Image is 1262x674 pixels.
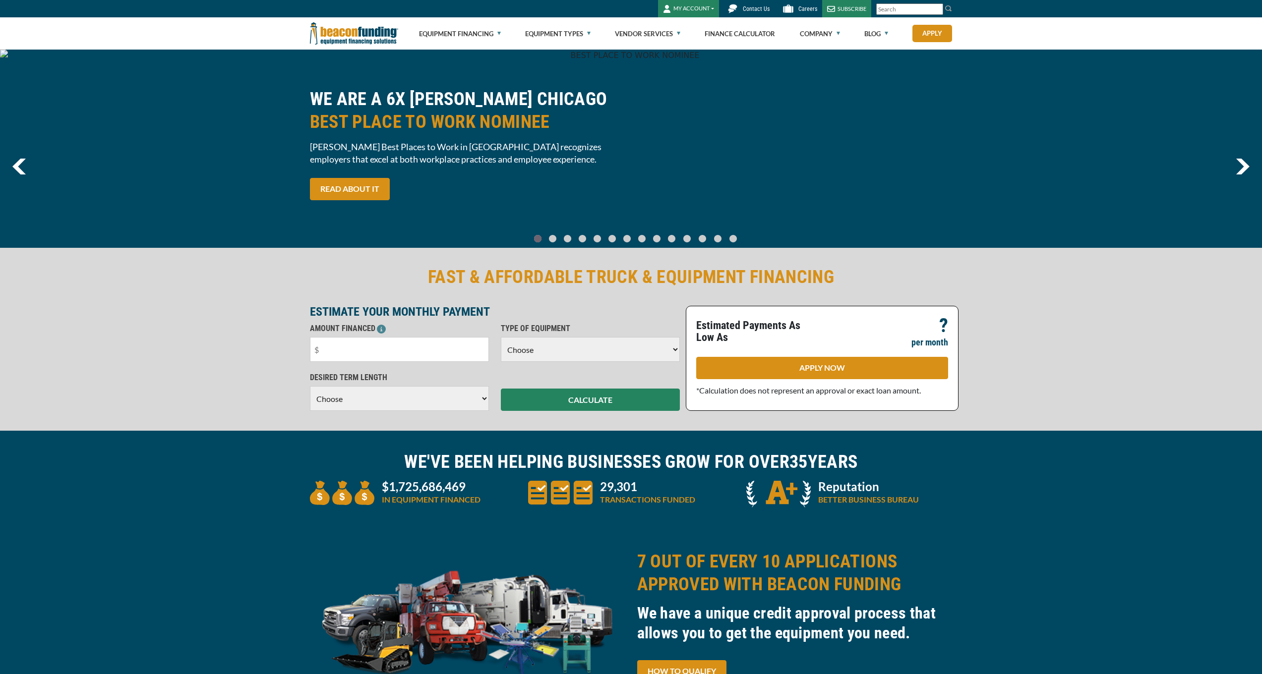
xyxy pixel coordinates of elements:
[746,481,811,507] img: A + icon
[382,494,481,505] p: IN EQUIPMENT FINANCED
[501,389,680,411] button: CALCULATE
[912,25,952,42] a: Apply
[382,481,481,493] p: $1,725,686,469
[789,451,808,472] span: 35
[864,18,888,50] a: Blog
[310,614,625,623] a: equipment collage
[310,141,625,166] span: [PERSON_NAME] Best Places to Work in [GEOGRAPHIC_DATA] recognizes employers that excel at both wo...
[562,234,574,243] a: Go To Slide 2
[876,3,943,15] input: Search
[696,357,948,379] a: APPLY NOW
[501,323,680,335] p: TYPE OF EQUIPMENT
[621,234,633,243] a: Go To Slide 6
[310,111,625,133] span: BEST PLACE TO WORK NOMINEE
[419,18,501,50] a: Equipment Financing
[592,234,603,243] a: Go To Slide 4
[800,18,840,50] a: Company
[615,18,680,50] a: Vendor Services
[637,603,953,643] h3: We have a unique credit approval process that allows you to get the equipment you need.
[547,234,559,243] a: Go To Slide 1
[310,266,953,288] h2: FAST & AFFORDABLE TRUCK & EQUIPMENT FINANCING
[651,234,663,243] a: Go To Slide 8
[681,234,693,243] a: Go To Slide 10
[696,234,709,243] a: Go To Slide 11
[712,234,724,243] a: Go To Slide 12
[945,4,953,12] img: Search
[939,320,948,332] p: ?
[600,494,695,505] p: TRANSACTIONS FUNDED
[696,320,816,343] p: Estimated Payments As Low As
[310,372,489,384] p: DESIRED TERM LENGTH
[933,5,941,13] a: Clear search text
[528,481,593,505] img: three document icons to convery large amount of transactions funded
[798,5,817,12] span: Careers
[743,5,770,12] span: Contact Us
[696,386,921,395] span: *Calculation does not represent an approval or exact loan amount.
[310,306,680,318] p: ESTIMATE YOUR MONTHLY PAYMENT
[532,234,544,243] a: Go To Slide 0
[12,159,26,174] a: previous
[310,88,625,133] h2: WE ARE A 6X [PERSON_NAME] CHICAGO
[636,234,648,243] a: Go To Slide 7
[818,481,919,493] p: Reputation
[727,234,739,243] a: Go To Slide 13
[606,234,618,243] a: Go To Slide 5
[310,178,390,200] a: READ ABOUT IT
[12,159,26,174] img: Left Navigator
[310,450,953,473] h2: WE'VE BEEN HELPING BUSINESSES GROW FOR OVER YEARS
[525,18,591,50] a: Equipment Types
[666,234,678,243] a: Go To Slide 9
[911,337,948,348] p: per month
[705,18,775,50] a: Finance Calculator
[818,494,919,505] p: BETTER BUSINESS BUREAU
[310,323,489,335] p: AMOUNT FINANCED
[310,337,489,362] input: $
[577,234,589,243] a: Go To Slide 3
[310,17,398,50] img: Beacon Funding Corporation logo
[1236,159,1250,174] a: next
[637,550,953,596] h2: 7 OUT OF EVERY 10 APPLICATIONS APPROVED WITH BEACON FUNDING
[310,481,374,505] img: three money bags to convey large amount of equipment financed
[1236,159,1250,174] img: Right Navigator
[600,481,695,493] p: 29,301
